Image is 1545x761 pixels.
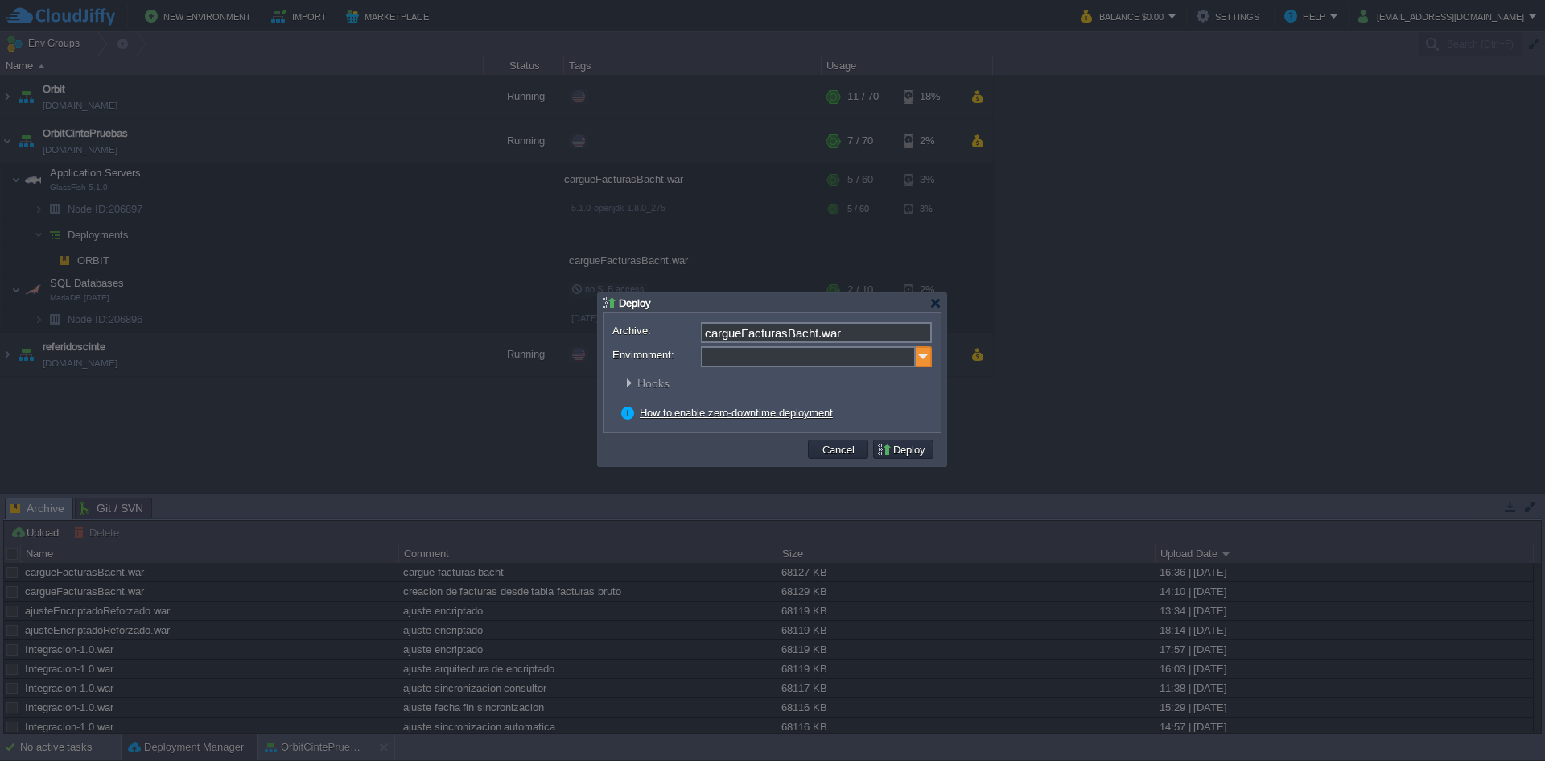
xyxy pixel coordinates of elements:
[612,346,699,363] label: Environment:
[876,442,930,457] button: Deploy
[612,322,699,339] label: Archive:
[640,407,833,419] a: How to enable zero-downtime deployment
[818,442,859,457] button: Cancel
[637,377,674,390] span: Hooks
[619,297,651,309] span: Deploy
